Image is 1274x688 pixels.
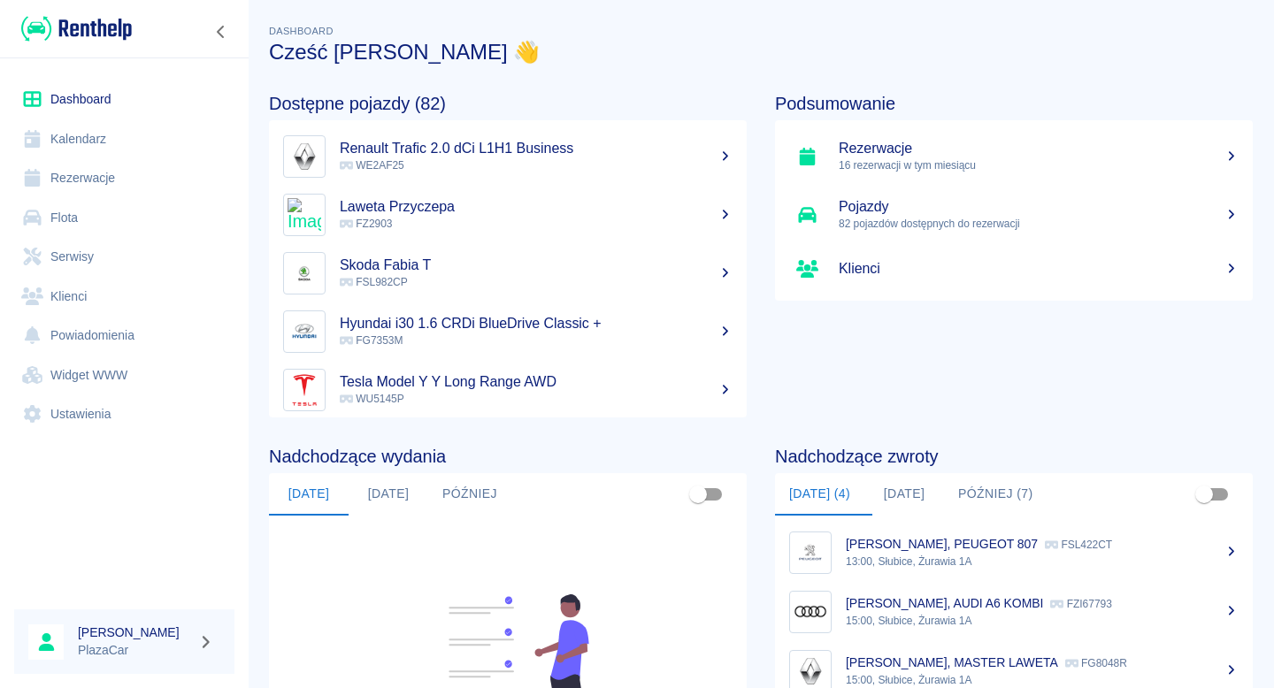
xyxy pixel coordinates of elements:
h3: Cześć [PERSON_NAME] 👋 [269,40,1253,65]
a: ImageTesla Model Y Y Long Range AWD WU5145P [269,361,747,419]
p: 16 rezerwacji w tym miesiącu [839,157,1239,173]
a: Flota [14,198,234,238]
a: Image[PERSON_NAME], PEUGEOT 807 FSL422CT13:00, Słubice, Żurawia 1A [775,523,1253,582]
span: WE2AF25 [340,159,404,172]
h5: Hyundai i30 1.6 CRDi BlueDrive Classic + [340,315,733,333]
h5: Renault Trafic 2.0 dCi L1H1 Business [340,140,733,157]
h5: Klienci [839,260,1239,278]
a: Rezerwacje16 rezerwacji w tym miesiącu [775,127,1253,186]
button: [DATE] (4) [775,473,864,516]
p: FG8048R [1065,657,1127,669]
span: FSL982CP [340,276,408,288]
a: ImageHyundai i30 1.6 CRDi BlueDrive Classic + FG7353M [269,302,747,361]
img: Image [288,140,321,173]
a: ImageRenault Trafic 2.0 dCi L1H1 Business WE2AF25 [269,127,747,186]
a: Klienci [14,277,234,317]
a: Pojazdy82 pojazdów dostępnych do rezerwacji [775,186,1253,244]
h5: Skoda Fabia T [340,256,733,274]
button: Później [428,473,511,516]
button: [DATE] [349,473,428,516]
img: Image [288,198,321,232]
span: Pokaż przypisane tylko do mnie [681,478,715,511]
h5: Tesla Model Y Y Long Range AWD [340,373,733,391]
p: [PERSON_NAME], AUDI A6 KOMBI [846,596,1043,610]
h4: Dostępne pojazdy (82) [269,93,747,114]
p: 15:00, Słubice, Żurawia 1A [846,613,1239,629]
a: Ustawienia [14,394,234,434]
a: Renthelp logo [14,14,132,43]
p: [PERSON_NAME], PEUGEOT 807 [846,537,1038,551]
a: ImageLaweta Przyczepa FZ2903 [269,186,747,244]
p: 15:00, Słubice, Żurawia 1A [846,672,1239,688]
img: Image [288,315,321,348]
img: Renthelp logo [21,14,132,43]
a: Dashboard [14,80,234,119]
h5: Pojazdy [839,198,1239,216]
button: [DATE] [864,473,944,516]
p: 13:00, Słubice, Żurawia 1A [846,554,1239,570]
span: FZ2903 [340,218,392,230]
img: Image [288,373,321,407]
span: Pokaż przypisane tylko do mnie [1187,478,1221,511]
a: Powiadomienia [14,316,234,355]
a: Kalendarz [14,119,234,159]
a: Serwisy [14,237,234,277]
p: 82 pojazdów dostępnych do rezerwacji [839,216,1239,232]
img: Image [288,256,321,290]
h5: Rezerwacje [839,140,1239,157]
span: FG7353M [340,334,403,347]
a: Rezerwacje [14,158,234,198]
a: Widget WWW [14,355,234,395]
h5: Laweta Przyczepa [340,198,733,216]
img: Image [794,536,827,570]
button: Później (7) [944,473,1048,516]
p: PlazaCar [78,641,191,660]
img: Image [794,654,827,688]
p: FZI67793 [1050,598,1111,610]
a: ImageSkoda Fabia T FSL982CP [269,244,747,302]
button: Zwiń nawigację [208,20,234,43]
h6: [PERSON_NAME] [78,623,191,641]
p: FSL422CT [1045,539,1112,551]
h4: Podsumowanie [775,93,1253,114]
p: [PERSON_NAME], MASTER LAWETA [846,655,1058,669]
button: [DATE] [269,473,349,516]
span: Dashboard [269,26,334,36]
span: WU5145P [340,393,404,405]
h4: Nadchodzące zwroty [775,446,1253,467]
a: Image[PERSON_NAME], AUDI A6 KOMBI FZI6779315:00, Słubice, Żurawia 1A [775,582,1253,641]
a: Klienci [775,244,1253,294]
h4: Nadchodzące wydania [269,446,747,467]
img: Image [794,595,827,629]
